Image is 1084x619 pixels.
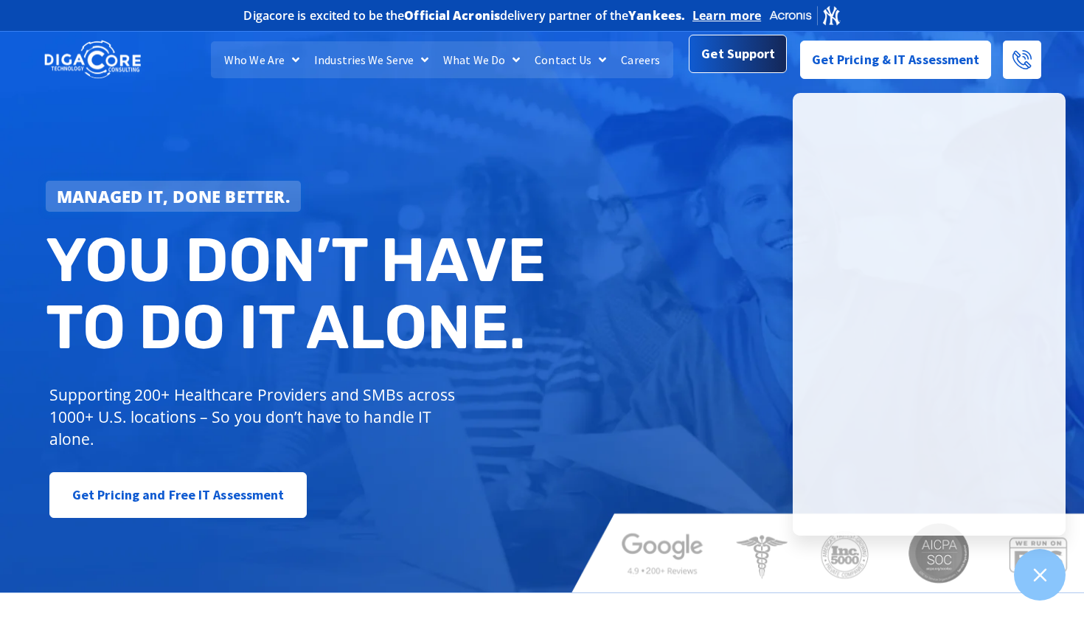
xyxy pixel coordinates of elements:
[527,41,614,78] a: Contact Us
[689,35,787,74] a: Get Support
[49,472,307,518] a: Get Pricing and Free IT Assessment
[404,7,500,24] b: Official Acronis
[44,39,141,81] img: DigaCore Technology Consulting
[800,41,992,79] a: Get Pricing & IT Assessment
[72,480,284,510] span: Get Pricing and Free IT Assessment
[57,185,290,207] strong: Managed IT, done better.
[49,384,462,450] p: Supporting 200+ Healthcare Providers and SMBs across 1000+ U.S. locations – So you don’t have to ...
[768,4,841,26] img: Acronis
[46,226,553,362] h2: You don’t have to do IT alone.
[793,93,1066,536] iframe: Chatgenie Messenger
[243,10,685,21] h2: Digacore is excited to be the delivery partner of the
[701,40,775,69] span: Get Support
[307,41,436,78] a: Industries We Serve
[46,181,301,212] a: Managed IT, done better.
[436,41,527,78] a: What We Do
[812,45,980,75] span: Get Pricing & IT Assessment
[217,41,307,78] a: Who We Are
[211,41,673,78] nav: Menu
[692,8,761,23] a: Learn more
[628,7,685,24] b: Yankees.
[614,41,667,78] a: Careers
